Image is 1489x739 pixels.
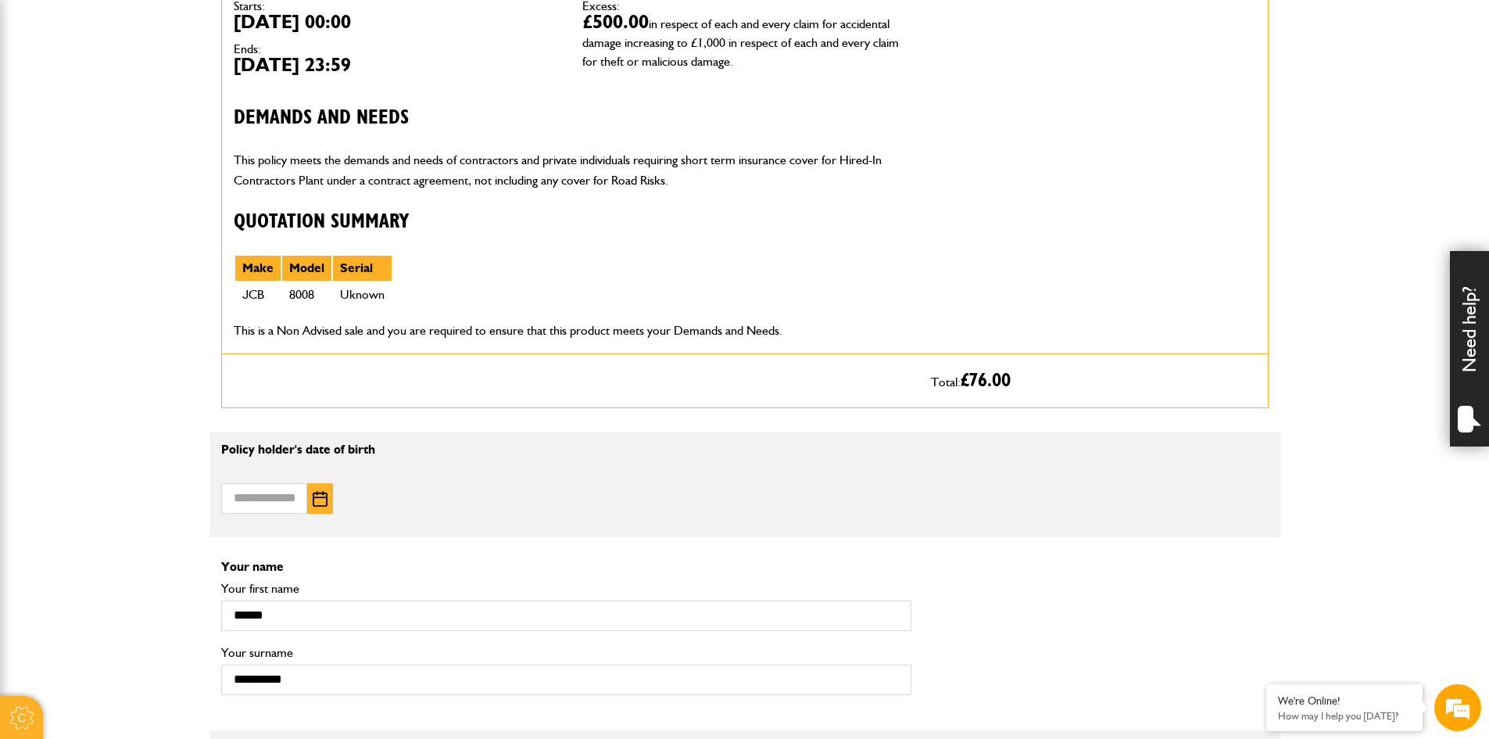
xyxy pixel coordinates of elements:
[234,255,281,282] th: Make
[281,282,332,308] td: 8008
[931,366,1256,396] p: Total:
[234,106,907,131] h3: Demands and needs
[234,282,281,308] td: JCB
[1450,251,1489,447] div: Need help?
[332,282,392,308] td: Uknown
[221,583,911,595] label: Your first name
[234,56,559,74] dd: [DATE] 23:59
[221,561,1269,573] p: Your name
[1278,694,1411,708] div: We're Online!
[234,321,907,341] p: This is a Non Advised sale and you are required to ensure that this product meets your Demands an...
[221,443,1269,456] p: Policy holder's date of birth
[221,647,911,659] label: Your surname
[234,210,907,235] h3: Quotation Summary
[1278,710,1411,722] p: How may I help you today?
[234,13,559,31] dd: [DATE] 00:00
[234,43,559,56] dt: Ends:
[281,255,332,282] th: Model
[582,16,899,69] span: in respect of each and every claim for accidental damage increasing to £1,000 in respect of each ...
[582,13,907,69] dd: £500.00
[961,371,1011,390] span: £
[332,255,392,282] th: Serial
[969,371,1011,390] span: 76.00
[234,150,907,190] p: This policy meets the demands and needs of contractors and private individuals requiring short te...
[313,491,328,507] img: Choose date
